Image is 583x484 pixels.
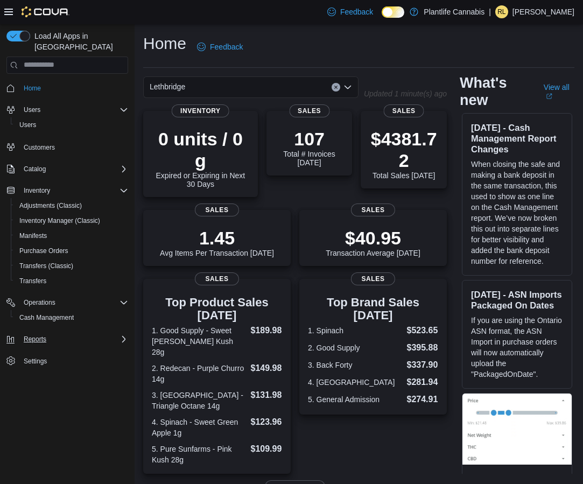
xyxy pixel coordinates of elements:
div: Expired or Expiring in Next 30 Days [152,128,249,188]
button: Settings [2,353,132,369]
span: Inventory [19,184,128,197]
dd: $274.91 [407,393,439,406]
dt: 2. Redecan - Purple Churro 14g [152,363,247,384]
span: Manifests [19,232,47,240]
button: Inventory Manager (Classic) [11,213,132,228]
span: Sales [351,272,395,285]
span: Inventory [172,104,229,117]
button: Inventory [19,184,54,197]
dt: 4. Spinach - Sweet Green Apple 1g [152,417,247,438]
h3: [DATE] - ASN Imports Packaged On Dates [471,289,563,311]
span: Adjustments (Classic) [15,199,128,212]
p: Updated 1 minute(s) ago [364,89,447,98]
button: Purchase Orders [11,243,132,258]
dd: $189.98 [251,324,283,337]
span: Purchase Orders [19,247,68,255]
span: Customers [19,140,128,153]
span: Users [19,103,128,116]
button: Users [2,102,132,117]
span: Sales [195,272,239,285]
a: Home [19,82,45,95]
span: RL [497,5,505,18]
div: Total Sales [DATE] [369,128,438,180]
span: Cash Management [15,311,128,324]
span: Settings [19,354,128,368]
a: Cash Management [15,311,78,324]
span: Sales [351,204,395,216]
dt: 3. Back Forty [308,360,403,370]
dt: 5. Pure Sunfarms - Pink Kush 28g [152,444,247,465]
dd: $131.98 [251,389,283,402]
span: Lethbridge [150,80,185,93]
span: Reports [19,333,128,346]
dt: 2. Good Supply [308,342,403,353]
a: Transfers [15,275,51,287]
h3: Top Product Sales [DATE] [152,296,282,322]
span: Home [19,81,128,95]
p: $40.95 [326,227,420,249]
img: Cova [22,6,69,17]
p: $4381.72 [369,128,438,171]
button: Operations [19,296,60,309]
input: Dark Mode [382,6,404,18]
span: Sales [195,204,239,216]
span: Operations [19,296,128,309]
span: Users [19,121,36,129]
p: [PERSON_NAME] [512,5,574,18]
a: Customers [19,141,59,154]
span: Feedback [210,41,243,52]
span: Users [24,106,40,114]
button: Reports [19,333,51,346]
a: Settings [19,355,51,368]
span: Reports [24,335,46,343]
span: Inventory Manager (Classic) [19,216,100,225]
dt: 3. [GEOGRAPHIC_DATA] - Triangle Octane 14g [152,390,247,411]
p: 1.45 [160,227,274,249]
button: Customers [2,139,132,155]
p: If you are using the Ontario ASN format, the ASN Import in purchase orders will now automatically... [471,315,563,380]
a: Feedback [193,36,247,58]
p: 0 units / 0 g [152,128,249,171]
span: Transfers (Classic) [15,259,128,272]
dt: 1. Good Supply - Sweet [PERSON_NAME] Kush 28g [152,325,247,357]
button: Catalog [19,163,50,176]
dd: $281.94 [407,376,439,389]
span: Users [15,118,128,131]
span: Inventory Manager (Classic) [15,214,128,227]
div: Transaction Average [DATE] [326,227,420,257]
span: Transfers [19,277,46,285]
h1: Home [143,33,186,54]
span: Adjustments (Classic) [19,201,82,210]
button: Open list of options [343,83,352,92]
span: Catalog [24,165,46,173]
button: Operations [2,295,132,310]
dd: $523.65 [407,324,439,337]
button: Reports [2,332,132,347]
h3: Top Brand Sales [DATE] [308,296,438,322]
span: Transfers [15,275,128,287]
dd: $149.98 [251,362,283,375]
button: Clear input [332,83,340,92]
a: Feedback [323,1,377,23]
a: Transfers (Classic) [15,259,78,272]
a: Purchase Orders [15,244,73,257]
dt: 4. [GEOGRAPHIC_DATA] [308,377,403,388]
dt: 1. Spinach [308,325,403,336]
nav: Complex example [6,76,128,397]
span: Customers [24,143,55,152]
button: Users [19,103,45,116]
button: Transfers (Classic) [11,258,132,273]
span: Catalog [19,163,128,176]
button: Catalog [2,162,132,177]
a: Inventory Manager (Classic) [15,214,104,227]
dd: $337.90 [407,359,439,371]
h2: What's new [460,74,531,109]
span: Settings [24,357,47,366]
span: Purchase Orders [15,244,128,257]
dd: $395.88 [407,341,439,354]
span: Home [24,84,41,93]
svg: External link [546,93,552,100]
button: Users [11,117,132,132]
div: Avg Items Per Transaction [DATE] [160,227,274,257]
